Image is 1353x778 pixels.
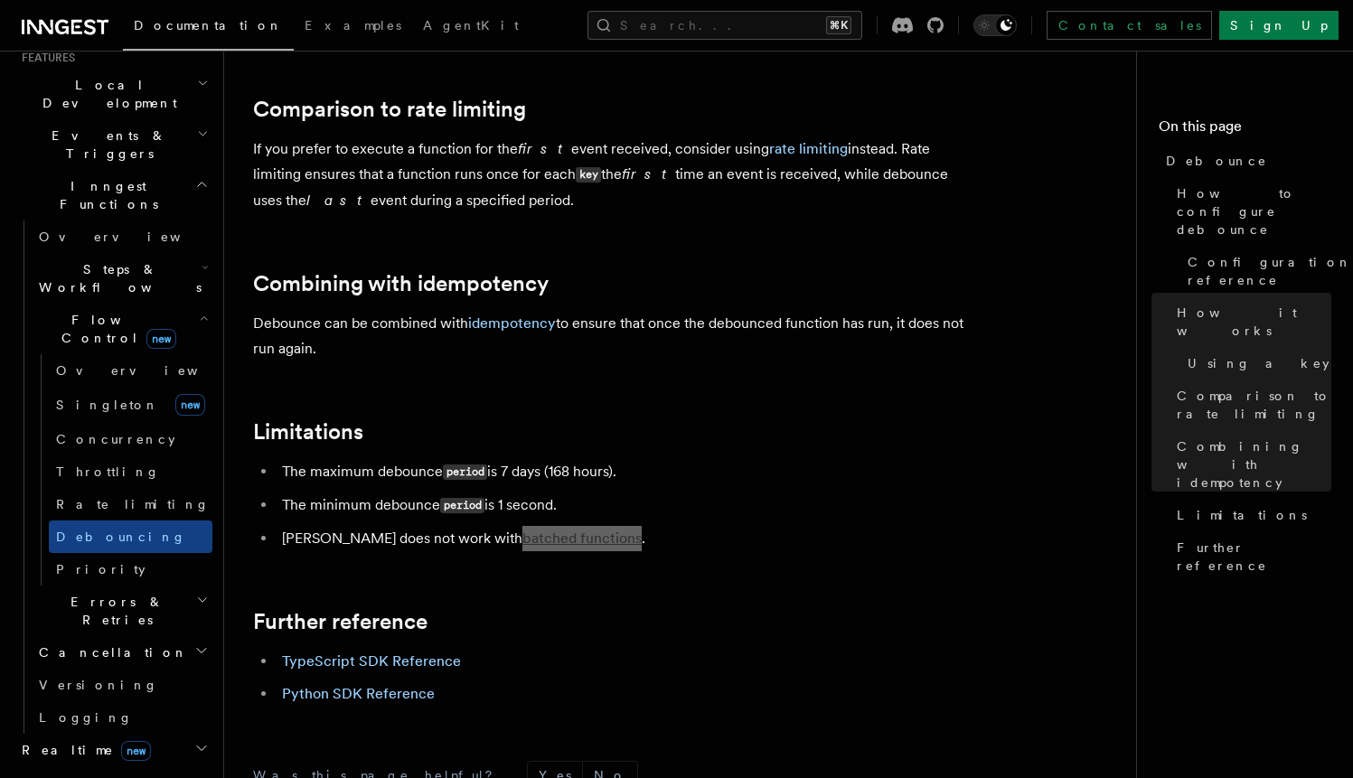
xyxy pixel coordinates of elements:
[1177,506,1307,524] span: Limitations
[14,51,75,65] span: Features
[1159,145,1331,177] a: Debounce
[1170,430,1331,499] a: Combining with idempotency
[175,394,205,416] span: new
[32,311,199,347] span: Flow Control
[1159,116,1331,145] h4: On this page
[1188,354,1330,372] span: Using a key
[522,530,642,547] a: batched functions
[440,498,484,513] code: period
[49,488,212,520] a: Rate limiting
[306,192,371,209] em: last
[518,140,571,157] em: first
[32,701,212,734] a: Logging
[14,170,212,220] button: Inngest Functions
[32,253,212,304] button: Steps & Workflows
[1177,184,1331,239] span: How to configure debounce
[1188,253,1352,289] span: Configuration reference
[14,177,195,213] span: Inngest Functions
[14,69,212,119] button: Local Development
[253,97,526,122] a: Comparison to rate limiting
[1177,387,1331,423] span: Comparison to rate limiting
[587,11,862,40] button: Search...⌘K
[468,314,556,332] a: idempotency
[14,76,197,112] span: Local Development
[412,5,530,49] a: AgentKit
[253,609,428,634] a: Further reference
[32,354,212,586] div: Flow Controlnew
[1180,347,1331,380] a: Using a key
[423,18,519,33] span: AgentKit
[305,18,401,33] span: Examples
[56,363,242,378] span: Overview
[1170,380,1331,430] a: Comparison to rate limiting
[56,464,160,479] span: Throttling
[253,136,976,213] p: If you prefer to execute a function for the event received, consider using instead. Rate limiting...
[1177,437,1331,492] span: Combining with idempotency
[1177,539,1331,575] span: Further reference
[1170,499,1331,531] a: Limitations
[1219,11,1339,40] a: Sign Up
[14,119,212,170] button: Events & Triggers
[123,5,294,51] a: Documentation
[14,127,197,163] span: Events & Triggers
[32,220,212,253] a: Overview
[253,271,549,296] a: Combining with idempotency
[277,526,976,551] li: [PERSON_NAME] does not work with .
[32,304,212,354] button: Flow Controlnew
[56,497,210,511] span: Rate limiting
[32,643,188,661] span: Cancellation
[973,14,1017,36] button: Toggle dark mode
[49,455,212,488] a: Throttling
[1047,11,1212,40] a: Contact sales
[282,685,435,702] a: Python SDK Reference
[826,16,851,34] kbd: ⌘K
[49,387,212,423] a: Singletonnew
[277,459,976,485] li: The maximum debounce is 7 days (168 hours).
[32,593,196,629] span: Errors & Retries
[277,492,976,519] li: The minimum debounce is 1 second.
[56,398,159,412] span: Singleton
[56,432,175,446] span: Concurrency
[443,464,487,480] code: period
[282,652,461,670] a: TypeScript SDK Reference
[14,220,212,734] div: Inngest Functions
[253,419,363,445] a: Limitations
[1166,152,1267,170] span: Debounce
[49,520,212,553] a: Debouncing
[32,669,212,701] a: Versioning
[1170,531,1331,582] a: Further reference
[56,562,146,576] span: Priority
[39,230,225,244] span: Overview
[14,734,212,766] button: Realtimenew
[1170,296,1331,347] a: How it works
[769,140,848,157] a: rate limiting
[32,586,212,636] button: Errors & Retries
[1180,246,1331,296] a: Configuration reference
[1177,304,1331,340] span: How it works
[32,636,212,669] button: Cancellation
[49,354,212,387] a: Overview
[146,329,176,349] span: new
[39,710,133,725] span: Logging
[1170,177,1331,246] a: How to configure debounce
[32,260,202,296] span: Steps & Workflows
[121,741,151,761] span: new
[56,530,186,544] span: Debouncing
[134,18,283,33] span: Documentation
[49,423,212,455] a: Concurrency
[14,741,151,759] span: Realtime
[49,553,212,586] a: Priority
[622,165,675,183] em: first
[294,5,412,49] a: Examples
[253,311,976,361] p: Debounce can be combined with to ensure that once the debounced function has run, it does not run...
[39,678,158,692] span: Versioning
[576,167,601,183] code: key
